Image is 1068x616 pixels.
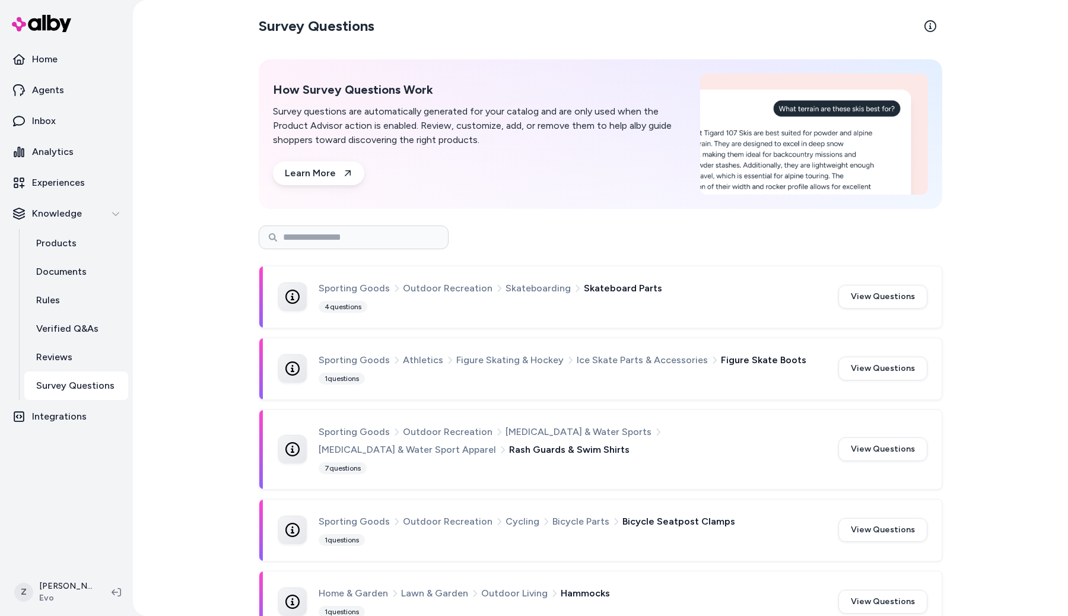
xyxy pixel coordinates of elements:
[838,590,927,614] button: View Questions
[5,107,128,135] a: Inbox
[577,353,708,368] span: Ice Skate Parts & Accessories
[39,580,93,592] p: [PERSON_NAME]
[838,437,927,461] button: View Questions
[838,518,927,542] button: View Questions
[319,534,365,546] div: 1 questions
[24,343,128,371] a: Reviews
[5,45,128,74] a: Home
[7,573,102,611] button: Z[PERSON_NAME]Evo
[14,583,33,602] span: Z
[319,424,390,440] span: Sporting Goods
[273,161,364,185] a: Learn More
[36,293,60,307] p: Rules
[24,315,128,343] a: Verified Q&As
[24,371,128,400] a: Survey Questions
[39,592,93,604] span: Evo
[319,281,390,296] span: Sporting Goods
[5,138,128,166] a: Analytics
[36,322,98,336] p: Verified Q&As
[403,424,492,440] span: Outdoor Recreation
[721,353,806,368] span: Figure Skate Boots
[401,586,468,601] span: Lawn & Garden
[36,350,72,364] p: Reviews
[24,258,128,286] a: Documents
[319,514,390,529] span: Sporting Goods
[32,145,74,159] p: Analytics
[456,353,564,368] span: Figure Skating & Hockey
[12,15,71,32] img: alby Logo
[319,301,367,313] div: 4 questions
[403,514,492,529] span: Outdoor Recreation
[319,586,388,601] span: Home & Garden
[24,286,128,315] a: Rules
[32,207,82,221] p: Knowledge
[5,199,128,228] button: Knowledge
[32,114,56,128] p: Inbox
[509,442,630,458] span: Rash Guards & Swim Shirts
[700,74,928,195] img: How Survey Questions Work
[273,82,686,97] h2: How Survey Questions Work
[32,176,85,190] p: Experiences
[319,353,390,368] span: Sporting Goods
[838,357,927,380] button: View Questions
[403,353,443,368] span: Athletics
[5,169,128,197] a: Experiences
[319,462,367,474] div: 7 questions
[32,83,64,97] p: Agents
[561,586,610,601] span: Hammocks
[481,586,548,601] span: Outdoor Living
[552,514,609,529] span: Bicycle Parts
[24,229,128,258] a: Products
[5,402,128,431] a: Integrations
[32,409,87,424] p: Integrations
[5,76,128,104] a: Agents
[622,514,735,529] span: Bicycle Seatpost Clamps
[36,236,77,250] p: Products
[584,281,662,296] span: Skateboard Parts
[838,285,927,309] button: View Questions
[403,281,492,296] span: Outdoor Recreation
[319,373,365,385] div: 1 questions
[506,424,651,440] span: [MEDICAL_DATA] & Water Sports
[36,265,87,279] p: Documents
[32,52,58,66] p: Home
[259,17,374,36] h2: Survey Questions
[273,104,686,147] p: Survey questions are automatically generated for your catalog and are only used when the Product ...
[36,379,115,393] p: Survey Questions
[506,281,571,296] span: Skateboarding
[506,514,539,529] span: Cycling
[319,442,496,458] span: [MEDICAL_DATA] & Water Sport Apparel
